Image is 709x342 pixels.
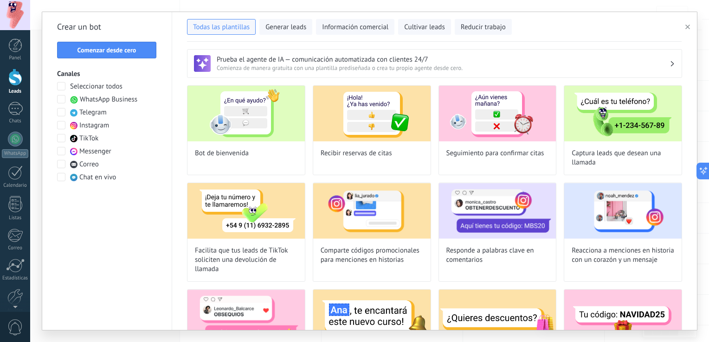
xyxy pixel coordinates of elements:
img: Captura leads que desean una llamada [564,86,682,141]
span: Responde a palabras clave en comentarios [446,246,549,265]
span: WhatsApp Business [80,95,137,104]
span: Cultivar leads [404,23,445,32]
div: Estadísticas [2,275,29,281]
span: Chat en vivo [79,173,116,182]
span: Correo [79,160,99,169]
img: Comparte códigos promocionales para menciones en historias [313,183,431,239]
span: Instagram [79,121,109,130]
img: Facilita que tus leads de TikTok soliciten una devolución de llamada [187,183,305,239]
button: Cultivar leads [398,19,451,35]
span: Telegram [79,108,107,117]
span: Todas las plantillas [193,23,250,32]
button: Comenzar desde cero [57,42,156,58]
div: Calendario [2,183,29,189]
div: Panel [2,55,29,61]
span: TikTok [79,134,98,143]
div: Chats [2,118,29,124]
img: Reacciona a menciones en historia con un corazón y un mensaje [564,183,682,239]
span: Comenzar desde cero [77,47,136,53]
img: Recibir reservas de citas [313,86,431,141]
span: Comparte códigos promocionales para menciones en historias [321,246,423,265]
h3: Prueba el agente de IA — comunicación automatizada con clientes 24/7 [217,55,670,64]
img: Seguimiento para confirmar citas [439,86,556,141]
h3: Canales [57,70,157,78]
span: Reacciona a menciones en historia con un corazón y un mensaje [572,246,674,265]
span: Messenger [79,147,111,156]
button: Reducir trabajo [455,19,512,35]
span: Generar leads [265,23,306,32]
div: Leads [2,89,29,95]
span: Información comercial [322,23,388,32]
span: Reducir trabajo [461,23,506,32]
div: Correo [2,245,29,251]
span: Seleccionar todos [70,82,122,91]
img: Responde a palabras clave en comentarios [439,183,556,239]
div: WhatsApp [2,149,28,158]
button: Todas las plantillas [187,19,256,35]
span: Seguimiento para confirmar citas [446,149,544,158]
span: Recibir reservas de citas [321,149,392,158]
div: Listas [2,215,29,221]
button: Generar leads [259,19,312,35]
span: Bot de bienvenida [195,149,249,158]
img: Bot de bienvenida [187,86,305,141]
span: Facilita que tus leads de TikTok soliciten una devolución de llamada [195,246,297,274]
button: Información comercial [316,19,394,35]
span: Captura leads que desean una llamada [572,149,674,167]
span: Comienza de manera gratuita con una plantilla prediseñada o crea tu propio agente desde cero. [217,64,670,72]
h2: Crear un bot [57,19,157,34]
